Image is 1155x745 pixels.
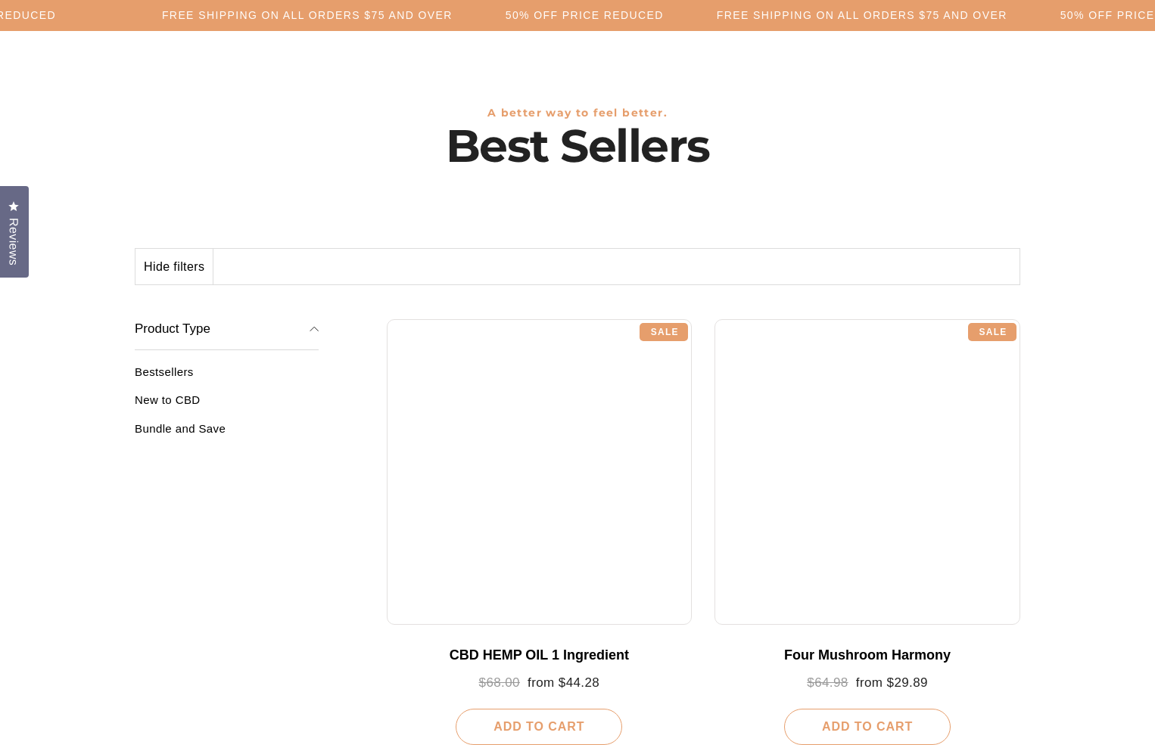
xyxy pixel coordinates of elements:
span: Add To Cart [493,720,584,733]
span: $64.98 [807,675,848,690]
a: CBD HEMP OIL 1 Ingredient $68.00 from $44.28 Add To Cart [387,319,693,744]
h5: Free Shipping on all orders $75 and over [717,9,1007,22]
a: Four Mushroom Harmony $64.98 from $29.89 Add To Cart [714,319,1020,744]
div: from $44.28 [402,675,677,691]
span: $68.00 [479,675,520,690]
div: Sale [640,323,688,341]
h3: A better way to feel better. [135,107,1020,120]
h5: Free Shipping on all orders $75 and over [162,9,453,22]
h1: Best Sellers [135,120,1020,172]
div: Sale [968,323,1016,341]
a: Bundle and Save [135,422,319,447]
span: Reviews [4,218,23,265]
button: Hide filters [135,249,213,285]
h5: 50% OFF PRICE REDUCED [506,9,664,22]
a: Bestsellers [135,365,319,390]
span: Add To Cart [822,720,913,733]
div: Four Mushroom Harmony [730,647,1005,664]
button: Product Type [135,308,319,350]
div: from $29.89 [730,675,1005,691]
a: New to CBD [135,393,319,418]
div: CBD HEMP OIL 1 Ingredient [402,647,677,664]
